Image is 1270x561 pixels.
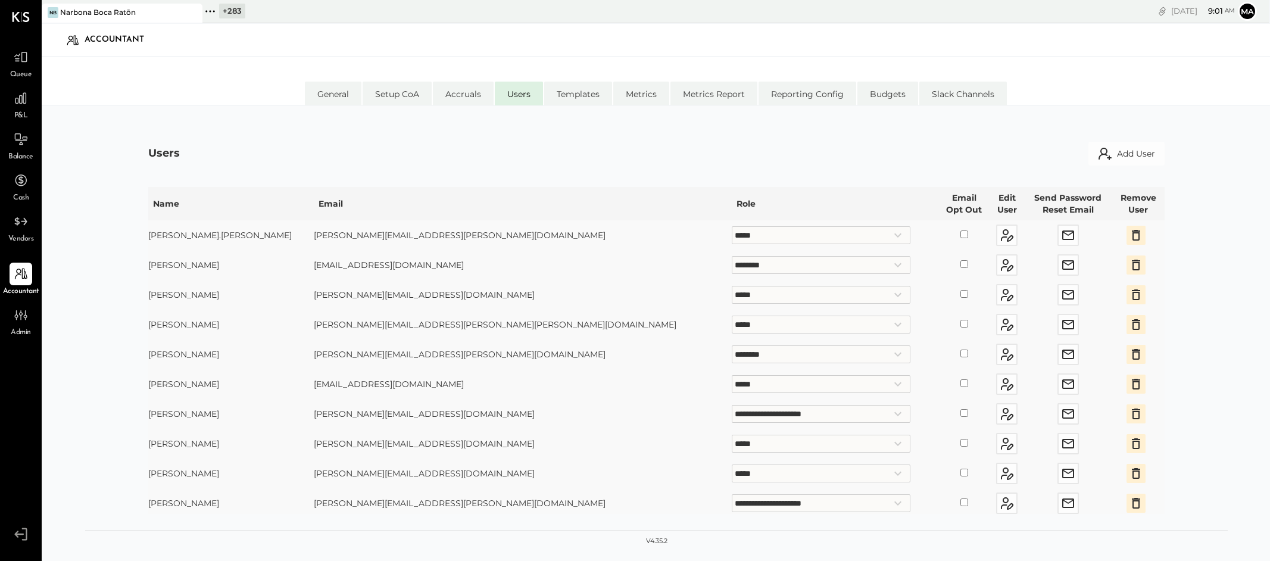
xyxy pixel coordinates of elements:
[1,169,41,204] a: Cash
[314,399,732,429] td: [PERSON_NAME][EMAIL_ADDRESS][DOMAIN_NAME]
[148,220,314,250] td: [PERSON_NAME].[PERSON_NAME]
[314,310,732,339] td: [PERSON_NAME][EMAIL_ADDRESS][PERSON_NAME][PERSON_NAME][DOMAIN_NAME]
[1,263,41,297] a: Accountant
[14,111,28,121] span: P&L
[363,82,432,105] li: Setup CoA
[919,82,1007,105] li: Slack Channels
[544,82,612,105] li: Templates
[148,429,314,459] td: [PERSON_NAME]
[314,429,732,459] td: [PERSON_NAME][EMAIL_ADDRESS][DOMAIN_NAME]
[1,128,41,163] a: Balance
[148,399,314,429] td: [PERSON_NAME]
[148,280,314,310] td: [PERSON_NAME]
[1,304,41,338] a: Admin
[219,4,245,18] div: + 283
[11,328,31,338] span: Admin
[1112,187,1165,220] th: Remove User
[148,459,314,488] td: [PERSON_NAME]
[613,82,669,105] li: Metrics
[48,7,58,18] div: NB
[3,286,39,297] span: Accountant
[60,7,136,17] div: Narbona Boca Ratōn
[732,187,938,220] th: Role
[857,82,918,105] li: Budgets
[1156,5,1168,17] div: copy link
[759,82,856,105] li: Reporting Config
[148,146,180,161] div: Users
[148,187,314,220] th: Name
[1,210,41,245] a: Vendors
[8,152,33,163] span: Balance
[314,280,732,310] td: [PERSON_NAME][EMAIL_ADDRESS][DOMAIN_NAME]
[938,187,990,220] th: Email Opt Out
[1,46,41,80] a: Queue
[314,459,732,488] td: [PERSON_NAME][EMAIL_ADDRESS][DOMAIN_NAME]
[314,220,732,250] td: [PERSON_NAME][EMAIL_ADDRESS][PERSON_NAME][DOMAIN_NAME]
[1088,142,1165,166] button: Add User
[670,82,757,105] li: Metrics Report
[314,339,732,369] td: [PERSON_NAME][EMAIL_ADDRESS][PERSON_NAME][DOMAIN_NAME]
[13,193,29,204] span: Cash
[495,82,543,105] li: Users
[148,369,314,399] td: [PERSON_NAME]
[1024,187,1112,220] th: Send Password Reset Email
[148,339,314,369] td: [PERSON_NAME]
[85,30,156,49] div: Accountant
[314,187,732,220] th: Email
[314,369,732,399] td: [EMAIL_ADDRESS][DOMAIN_NAME]
[1238,2,1257,21] button: Ma
[148,310,314,339] td: [PERSON_NAME]
[148,250,314,280] td: [PERSON_NAME]
[314,488,732,518] td: [PERSON_NAME][EMAIL_ADDRESS][PERSON_NAME][DOMAIN_NAME]
[1171,5,1235,17] div: [DATE]
[305,82,361,105] li: General
[148,488,314,518] td: [PERSON_NAME]
[646,537,667,546] div: v 4.35.2
[990,187,1024,220] th: Edit User
[8,234,34,245] span: Vendors
[10,70,32,80] span: Queue
[433,82,494,105] li: Accruals
[1,87,41,121] a: P&L
[314,250,732,280] td: [EMAIL_ADDRESS][DOMAIN_NAME]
